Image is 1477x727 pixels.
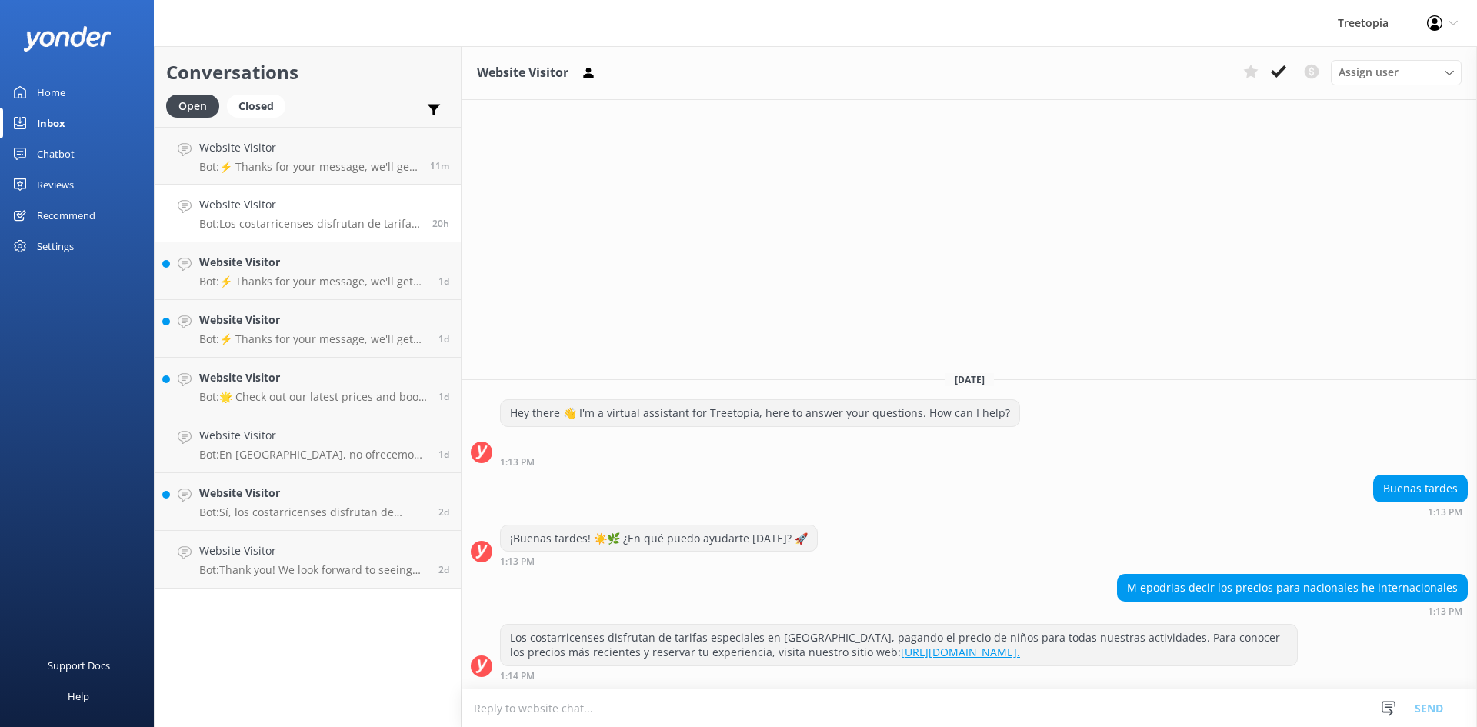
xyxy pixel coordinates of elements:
span: Sep 24 2025 09:17am (UTC -06:00) America/Mexico_City [438,505,449,519]
div: Sep 25 2025 01:13pm (UTC -06:00) America/Mexico_City [500,456,1020,467]
div: Sep 25 2025 01:13pm (UTC -06:00) America/Mexico_City [500,555,818,566]
div: Assign User [1331,60,1462,85]
h4: Website Visitor [199,485,427,502]
a: Website VisitorBot:⚡ Thanks for your message, we'll get back to you as soon as we can. You're als... [155,242,461,300]
a: [URL][DOMAIN_NAME]. [901,645,1020,659]
a: Closed [227,97,293,114]
strong: 1:13 PM [500,557,535,566]
h4: Website Visitor [199,254,427,271]
p: Bot: En [GEOGRAPHIC_DATA], no ofrecemos la posición de «Superman» debido a las medidas de segurid... [199,448,427,462]
h4: Website Visitor [199,542,427,559]
a: Website VisitorBot:Sí, los costarricenses disfrutan de tarifas especiales en [GEOGRAPHIC_DATA], p... [155,473,461,531]
div: Home [37,77,65,108]
span: Sep 24 2025 07:47pm (UTC -06:00) America/Mexico_City [438,332,449,345]
span: Assign user [1339,64,1399,81]
div: Inbox [37,108,65,138]
div: Chatbot [37,138,75,169]
div: ¡Buenas tardes! ☀️🌿 ¿En qué puedo ayudarte [DATE]? 🚀 [501,525,817,552]
span: Sep 24 2025 05:16pm (UTC -06:00) America/Mexico_City [438,390,449,403]
h2: Conversations [166,58,449,87]
p: Bot: ⚡ Thanks for your message, we'll get back to you as soon as we can. You're also welcome to k... [199,332,427,346]
div: Sep 25 2025 01:14pm (UTC -06:00) America/Mexico_City [500,670,1298,681]
span: Sep 23 2025 04:01pm (UTC -06:00) America/Mexico_City [438,563,449,576]
div: Hey there 👋 I'm a virtual assistant for Treetopia, here to answer your questions. How can I help? [501,400,1019,426]
div: Sep 25 2025 01:13pm (UTC -06:00) America/Mexico_City [1373,506,1468,517]
span: Sep 25 2025 07:36am (UTC -06:00) America/Mexico_City [438,275,449,288]
strong: 1:13 PM [1428,607,1462,616]
p: Bot: 🌟 Check out our latest prices and book your experience directly through our website: [URL][D... [199,390,427,404]
p: Bot: ⚡ Thanks for your message, we'll get back to you as soon as we can. You're also welcome to k... [199,160,418,174]
div: Support Docs [48,650,110,681]
h4: Website Visitor [199,427,427,444]
strong: 1:14 PM [500,672,535,681]
a: Website VisitorBot:Thank you! We look forward to seeing you at [GEOGRAPHIC_DATA]!2d [155,531,461,589]
a: Open [166,97,227,114]
span: Sep 26 2025 09:08am (UTC -06:00) America/Mexico_City [430,159,449,172]
div: Los costarricenses disfrutan de tarifas especiales en [GEOGRAPHIC_DATA], pagando el precio de niñ... [501,625,1297,665]
strong: 1:13 PM [1428,508,1462,517]
a: Website VisitorBot:🌟 Check out our latest prices and book your experience directly through our we... [155,358,461,415]
div: Recommend [37,200,95,231]
a: Website VisitorBot:En [GEOGRAPHIC_DATA], no ofrecemos la posición de «Superman» debido a las medi... [155,415,461,473]
p: Bot: Thank you! We look forward to seeing you at [GEOGRAPHIC_DATA]! [199,563,427,577]
div: Open [166,95,219,118]
div: M epodrias decir los precios para nacionales he internacionales [1118,575,1467,601]
span: [DATE] [945,373,994,386]
h4: Website Visitor [199,312,427,328]
p: Bot: ⚡ Thanks for your message, we'll get back to you as soon as we can. You're also welcome to k... [199,275,427,288]
p: Bot: Los costarricenses disfrutan de tarifas especiales en [GEOGRAPHIC_DATA], pagando el precio d... [199,217,421,231]
h4: Website Visitor [199,196,421,213]
strong: 1:13 PM [500,458,535,467]
span: Sep 24 2025 09:54am (UTC -06:00) America/Mexico_City [438,448,449,461]
div: Settings [37,231,74,262]
p: Bot: Sí, los costarricenses disfrutan de tarifas especiales en [GEOGRAPHIC_DATA], pagando el prec... [199,505,427,519]
div: Sep 25 2025 01:13pm (UTC -06:00) America/Mexico_City [1117,605,1468,616]
a: Website VisitorBot:⚡ Thanks for your message, we'll get back to you as soon as we can. You're als... [155,300,461,358]
a: Website VisitorBot:⚡ Thanks for your message, we'll get back to you as soon as we can. You're als... [155,127,461,185]
h3: Website Visitor [477,63,568,83]
img: yonder-white-logo.png [23,26,112,52]
div: Buenas tardes [1374,475,1467,502]
h4: Website Visitor [199,369,427,386]
span: Sep 25 2025 01:13pm (UTC -06:00) America/Mexico_City [432,217,449,230]
div: Help [68,681,89,712]
div: Closed [227,95,285,118]
h4: Website Visitor [199,139,418,156]
a: Website VisitorBot:Los costarricenses disfrutan de tarifas especiales en [GEOGRAPHIC_DATA], pagan... [155,185,461,242]
div: Reviews [37,169,74,200]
